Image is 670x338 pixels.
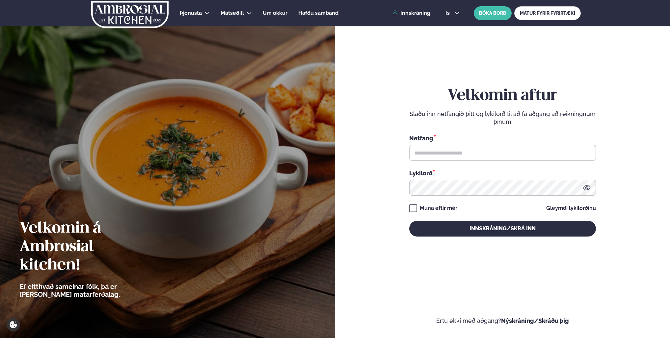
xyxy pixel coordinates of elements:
[392,10,430,16] a: Innskráning
[263,9,287,17] a: Um okkur
[20,283,156,298] p: Ef eitthvað sameinar fólk, þá er [PERSON_NAME] matarferðalag.
[7,318,20,331] a: Cookie settings
[298,10,338,16] span: Hafðu samband
[440,11,465,16] button: is
[298,9,338,17] a: Hafðu samband
[263,10,287,16] span: Um okkur
[409,169,596,177] div: Lykilorð
[409,134,596,142] div: Netfang
[474,6,512,20] button: BÓKA BORÐ
[409,221,596,237] button: Innskráning/Skrá inn
[221,9,244,17] a: Matseðill
[409,87,596,105] h2: Velkomin aftur
[514,6,581,20] a: MATUR FYRIR FYRIRTÆKI
[409,110,596,126] p: Sláðu inn netfangið þitt og lykilorð til að fá aðgang að reikningnum þínum
[221,10,244,16] span: Matseðill
[180,10,202,16] span: Þjónusta
[445,11,452,16] span: is
[501,317,569,324] a: Nýskráning/Skráðu þig
[91,1,169,28] img: logo
[20,219,156,275] h2: Velkomin á Ambrosial kitchen!
[355,317,651,325] p: Ertu ekki með aðgang?
[546,206,596,211] a: Gleymdi lykilorðinu
[180,9,202,17] a: Þjónusta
